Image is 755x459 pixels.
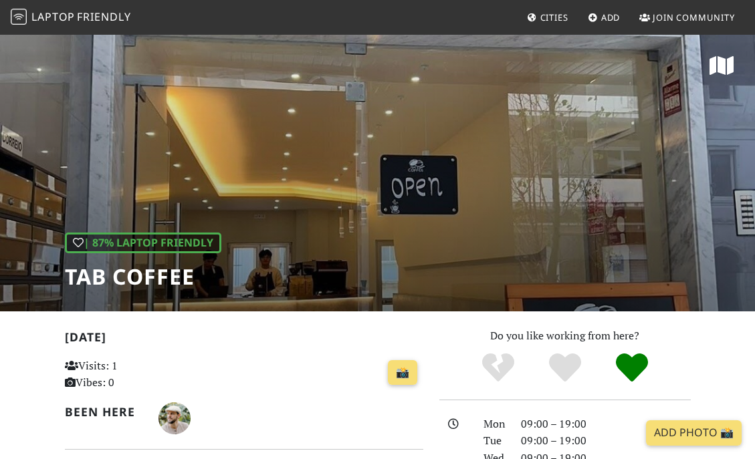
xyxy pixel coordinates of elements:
[31,9,75,24] span: Laptop
[475,416,513,433] div: Mon
[513,416,699,433] div: 09:00 – 19:00
[11,9,27,25] img: LaptopFriendly
[653,11,735,23] span: Join Community
[646,420,742,446] a: Add Photo 📸
[65,330,423,349] h2: [DATE]
[158,410,191,424] span: Shaun Patrick
[65,233,221,254] div: | 87% Laptop Friendly
[540,11,568,23] span: Cities
[11,6,131,29] a: LaptopFriendly LaptopFriendly
[65,357,174,392] p: Visits: 1 Vibes: 0
[439,327,691,345] p: Do you like working from here?
[158,402,191,434] img: 5152-shaun.jpg
[582,5,626,29] a: Add
[599,351,665,385] div: Definitely!
[65,264,221,289] h1: TAB coffee
[65,405,142,419] h2: Been here
[77,9,130,24] span: Friendly
[465,351,532,385] div: No
[634,5,740,29] a: Join Community
[601,11,621,23] span: Add
[513,432,699,450] div: 09:00 – 19:00
[475,432,513,450] div: Tue
[388,360,417,386] a: 📸
[532,351,599,385] div: Yes
[522,5,574,29] a: Cities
